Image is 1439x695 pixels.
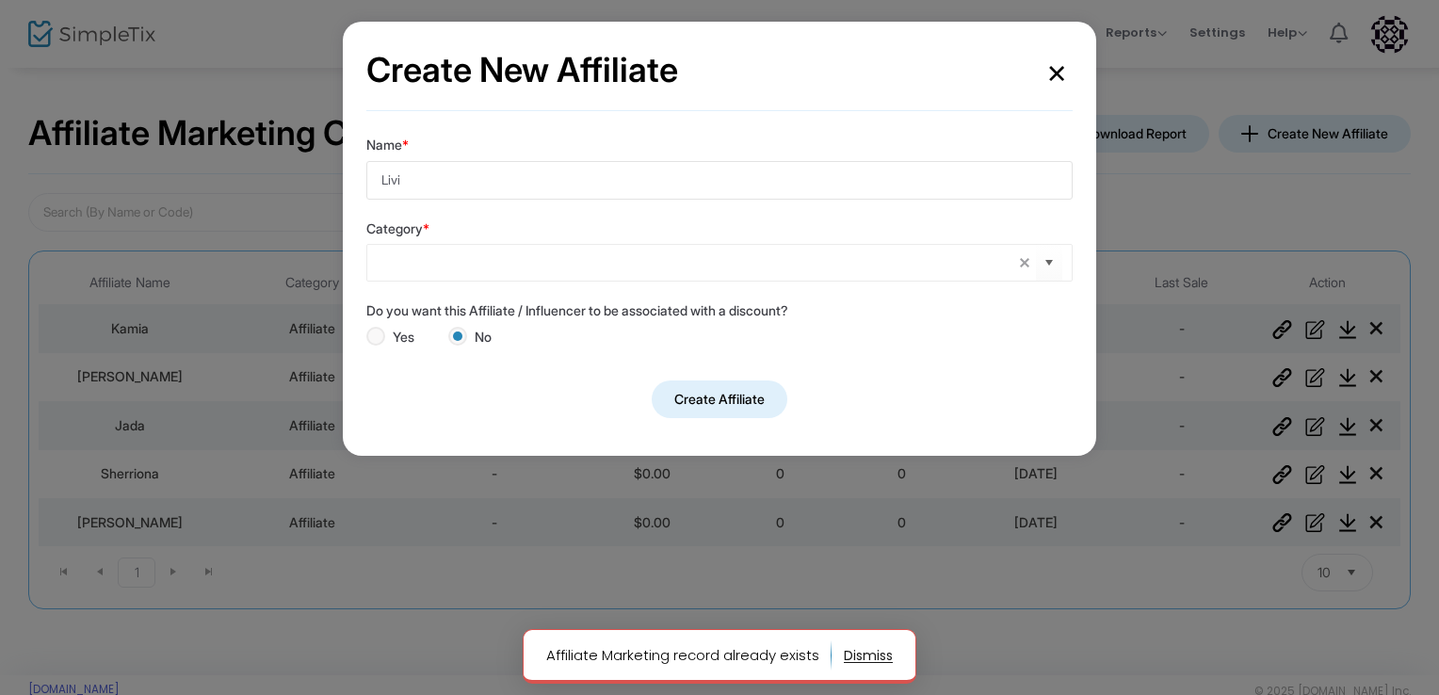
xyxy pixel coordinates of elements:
[366,300,1073,320] label: Do you want this Affiliate / Influencer to be associated with a discount?
[366,135,409,154] label: Name
[652,380,787,418] button: Create Affiliate
[546,640,832,671] p: Affiliate Marketing record already exists
[1041,45,1073,97] button: ×
[385,327,414,347] span: Yes
[366,50,678,91] h2: Create New Affiliate
[467,327,492,347] span: No
[844,640,893,671] button: dismiss
[1013,251,1036,274] span: clear
[1036,244,1062,283] button: Select
[366,218,429,238] label: Category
